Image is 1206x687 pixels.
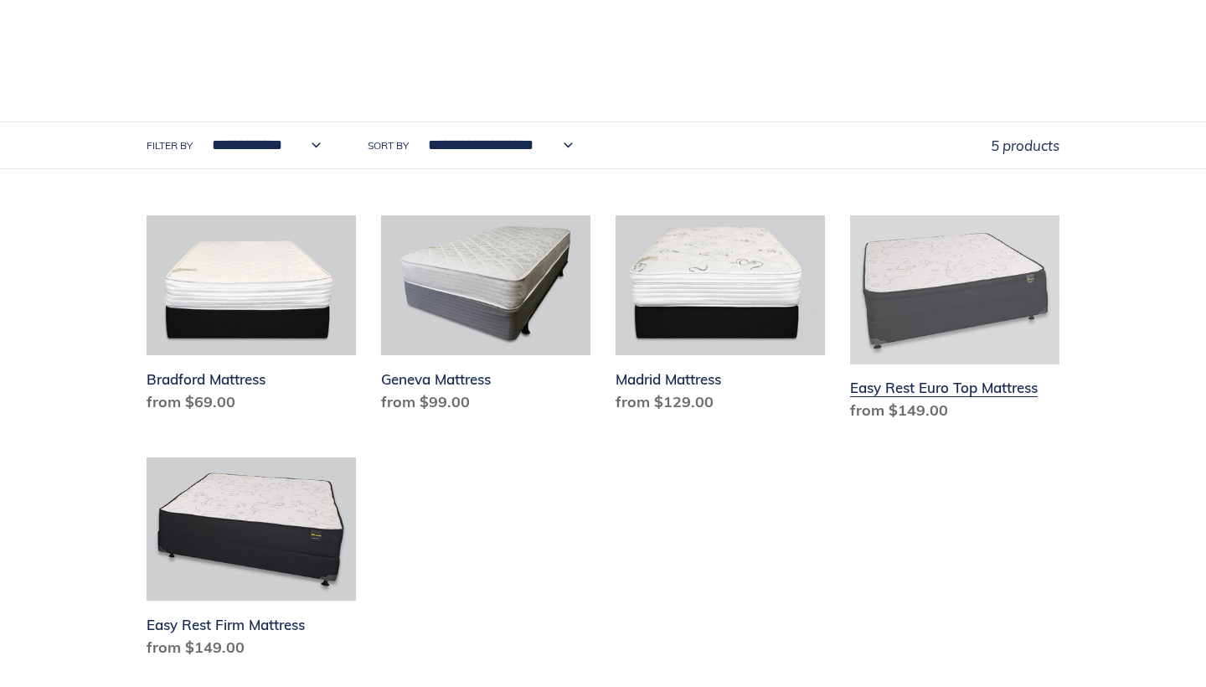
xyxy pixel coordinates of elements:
label: Filter by [147,138,193,153]
span: 5 products [991,137,1059,154]
a: Madrid Mattress [616,215,825,420]
a: Geneva Mattress [381,215,590,420]
a: Bradford Mattress [147,215,356,420]
a: Easy Rest Euro Top Mattress [850,215,1059,429]
label: Sort by [368,138,409,153]
a: Easy Rest Firm Mattress [147,457,356,665]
